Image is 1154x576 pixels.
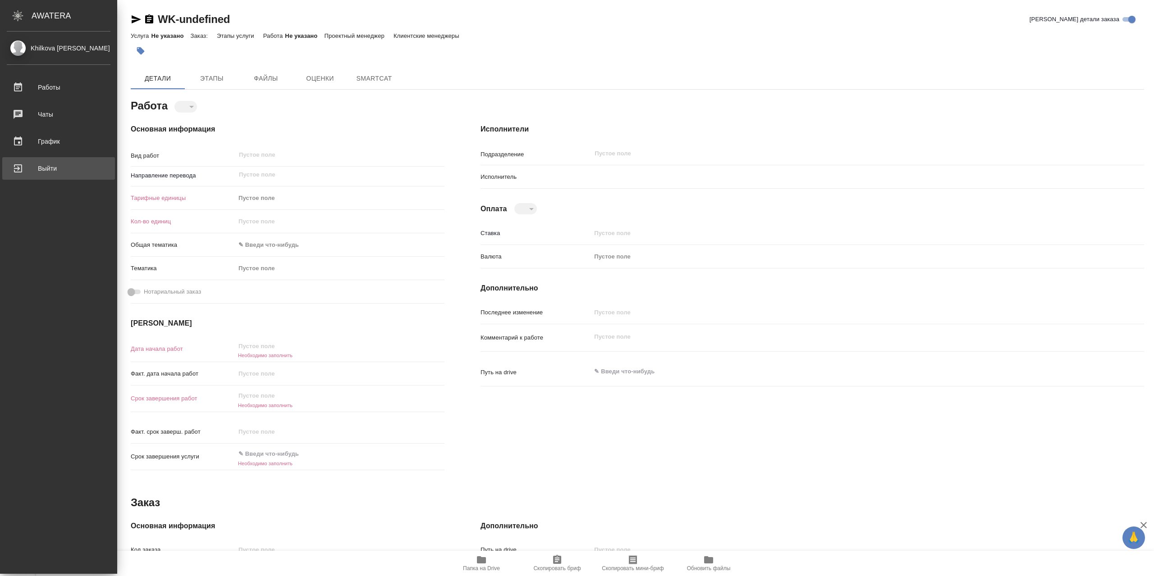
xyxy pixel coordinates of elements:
[7,43,110,53] div: Khilkova [PERSON_NAME]
[235,215,444,228] input: Пустое поле
[481,521,1144,531] h4: Дополнительно
[481,283,1144,294] h4: Дополнительно
[7,81,110,94] div: Работы
[238,240,434,249] div: ✎ Введи что-нибудь
[353,73,396,84] span: SmartCat
[2,103,115,126] a: Чаты
[32,7,117,25] div: AWATERA
[131,521,444,531] h4: Основная информация
[602,565,664,571] span: Скопировать мини-бриф
[131,14,142,25] button: Скопировать ссылку для ЯМессенджера
[235,237,444,253] div: ✎ Введи что-нибудь
[594,148,1067,159] input: Пустое поле
[235,544,444,557] input: Пустое поле
[591,306,1089,319] input: Пустое поле
[481,124,1144,135] h4: Исполнители
[481,252,591,261] p: Валюта
[324,32,386,39] p: Проектный менеджер
[131,41,151,61] button: Добавить тэг
[235,340,314,353] input: Пустое поле
[235,389,314,402] input: Пустое поле
[131,394,235,403] p: Срок завершения работ
[591,544,1089,557] input: Пустое поле
[533,565,581,571] span: Скопировать бриф
[263,32,285,39] p: Работа
[298,73,342,84] span: Оценки
[131,427,235,436] p: Факт. срок заверш. работ
[131,124,444,135] h4: Основная информация
[144,14,155,25] button: Скопировать ссылку
[7,135,110,148] div: График
[394,32,462,39] p: Клиентские менеджеры
[235,425,314,438] input: Пустое поле
[235,447,314,460] input: ✎ Введи что-нибудь
[244,73,288,84] span: Файлы
[285,32,324,39] p: Не указано
[151,32,190,39] p: Не указано
[591,227,1089,240] input: Пустое поле
[514,203,537,214] div: ​
[1030,15,1119,24] span: [PERSON_NAME] детали заказа
[238,264,434,273] div: Пустое поле
[131,264,235,273] p: Тематика
[2,130,115,153] a: График
[481,333,591,342] p: Комментарий к работе
[235,403,444,408] h6: Необходимо заполнить
[481,308,591,317] p: Последнее изменение
[131,32,151,39] p: Услуга
[235,190,444,206] div: Пустое поле
[131,171,235,180] p: Направление перевода
[238,169,423,180] input: Пустое поле
[235,353,444,358] h6: Необходимо заполнить
[131,545,235,554] p: Код заказа
[158,13,230,25] a: WK-undefined
[131,495,160,510] h2: Заказ
[131,217,235,226] p: Кол-во единиц
[1126,528,1141,547] span: 🙏
[594,252,1078,261] div: Пустое поле
[671,551,746,576] button: Обновить файлы
[463,565,500,571] span: Папка на Drive
[481,368,591,377] p: Путь на drive
[235,367,314,380] input: Пустое поле
[235,261,444,276] div: Пустое поле
[481,150,591,159] p: Подразделение
[217,32,256,39] p: Этапы услуги
[131,151,235,160] p: Вид работ
[481,545,591,554] p: Путь на drive
[144,287,201,296] span: Нотариальный заказ
[687,565,731,571] span: Обновить файлы
[444,551,519,576] button: Папка на Drive
[7,162,110,175] div: Выйти
[131,97,168,113] h2: Работа
[136,73,179,84] span: Детали
[131,452,235,461] p: Срок завершения услуги
[131,194,235,203] p: Тарифные единицы
[131,369,235,378] p: Факт. дата начала работ
[591,249,1089,264] div: Пустое поле
[131,240,235,249] p: Общая тематика
[481,204,507,214] h4: Оплата
[190,73,234,84] span: Этапы
[2,157,115,180] a: Выйти
[1122,526,1145,549] button: 🙏
[7,108,110,121] div: Чаты
[238,194,434,203] div: Пустое поле
[131,318,444,329] h4: [PERSON_NAME]
[131,345,235,354] p: Дата начала работ
[235,461,444,466] h6: Необходимо заполнить
[190,32,210,39] p: Заказ:
[595,551,671,576] button: Скопировать мини-бриф
[481,172,591,181] p: Исполнитель
[481,229,591,238] p: Ставка
[519,551,595,576] button: Скопировать бриф
[2,76,115,99] a: Работы
[174,101,197,112] div: ​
